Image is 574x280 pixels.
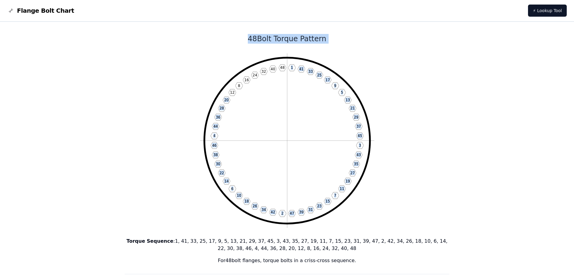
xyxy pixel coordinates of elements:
[17,6,74,15] span: Flange Bolt Chart
[126,238,173,244] b: Torque Sequence
[290,211,294,215] text: 47
[216,115,220,119] text: 36
[219,171,224,175] text: 22
[7,6,74,15] a: Flange Bolt Chart LogoFlange Bolt Chart
[216,162,220,166] text: 30
[7,7,15,14] img: Flange Bolt Chart Logo
[356,124,361,128] text: 37
[341,90,343,95] text: 5
[354,162,358,166] text: 35
[271,210,275,214] text: 42
[308,208,313,212] text: 31
[280,66,284,70] text: 48
[345,179,350,183] text: 19
[125,257,450,264] p: For 48 bolt flanges, torque bolts in a criss-cross sequence.
[334,193,336,198] text: 7
[125,238,450,252] p: : 1, 41, 33, 25, 17, 9, 5, 13, 21, 29, 37, 45, 3, 43, 35, 27, 19, 11, 7, 15, 23, 31, 39, 47, 2, 4...
[224,179,228,183] text: 14
[325,199,330,203] text: 15
[261,69,266,74] text: 32
[238,84,240,88] text: 8
[261,208,266,212] text: 34
[339,187,344,191] text: 11
[125,34,450,44] h1: 48 Bolt Torque Pattern
[252,73,257,77] text: 24
[354,115,358,119] text: 29
[244,199,249,203] text: 18
[317,73,321,77] text: 25
[230,90,235,95] text: 12
[281,211,284,215] text: 2
[290,66,293,70] text: 1
[231,187,233,191] text: 6
[350,171,355,175] text: 27
[237,193,241,198] text: 10
[213,153,218,157] text: 38
[224,98,228,102] text: 20
[528,5,567,17] a: ⚡ Lookup Tool
[356,153,361,157] text: 43
[308,69,313,74] text: 33
[350,106,355,110] text: 21
[252,204,257,208] text: 26
[271,67,275,71] text: 40
[359,143,361,148] text: 3
[334,84,336,88] text: 9
[357,134,362,138] text: 45
[299,210,303,214] text: 39
[299,67,303,71] text: 41
[219,106,224,110] text: 28
[345,98,350,102] text: 13
[213,124,218,128] text: 44
[212,143,216,148] text: 46
[317,204,321,208] text: 23
[325,78,330,82] text: 17
[213,134,215,138] text: 4
[244,78,249,82] text: 16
